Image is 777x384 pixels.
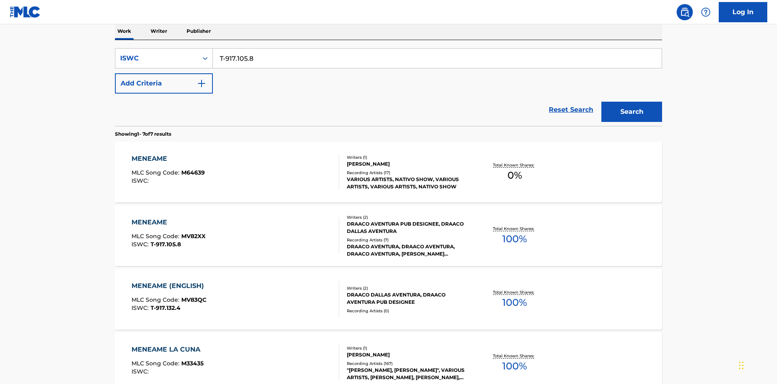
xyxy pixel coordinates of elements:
[115,205,662,266] a: MENEAMEMLC Song Code:MV82XXISWC:T-917.105.8Writers (2)DRAACO AVENTURA PUB DESIGNEE, DRAACO DALLAS...
[347,220,469,235] div: DRAACO AVENTURA PUB DESIGNEE, DRAACO DALLAS AVENTURA
[181,360,204,367] span: M33435
[347,243,469,258] div: DRAACO AVENTURA, DRAACO AVENTURA, DRAACO AVENTURA, [PERSON_NAME] AVENTURA, DRAACO AVENTURA
[115,130,171,138] p: Showing 1 - 7 of 7 results
[132,218,206,227] div: MENEAME
[148,23,170,40] p: Writer
[719,2,767,22] a: Log In
[132,169,181,176] span: MLC Song Code :
[120,53,193,63] div: ISWC
[347,308,469,314] div: Recording Artists ( 0 )
[347,170,469,176] div: Recording Artists ( 17 )
[493,353,536,359] p: Total Known Shares:
[698,4,714,20] div: Help
[493,289,536,295] p: Total Known Shares:
[347,367,469,381] div: "[PERSON_NAME], [PERSON_NAME]", VARIOUS ARTISTS, [PERSON_NAME], [PERSON_NAME], [PERSON_NAME]
[502,359,527,373] span: 100 %
[132,368,151,375] span: ISWC :
[181,296,206,303] span: MV83QC
[347,361,469,367] div: Recording Artists ( 167 )
[502,232,527,246] span: 100 %
[545,101,597,119] a: Reset Search
[184,23,213,40] p: Publisher
[739,353,744,378] div: Drag
[132,281,208,291] div: MENEAME (ENGLISH)
[502,295,527,310] span: 100 %
[347,351,469,358] div: [PERSON_NAME]
[347,237,469,243] div: Recording Artists ( 7 )
[507,168,522,183] span: 0 %
[132,233,181,240] span: MLC Song Code :
[115,269,662,330] a: MENEAME (ENGLISH)MLC Song Code:MV83QCISWC:T-917.132.4Writers (2)DRAACO DALLAS AVENTURA, DRAACO AV...
[132,177,151,184] span: ISWC :
[132,296,181,303] span: MLC Song Code :
[181,233,206,240] span: MV82XX
[347,291,469,306] div: DRAACO DALLAS AVENTURA, DRAACO AVENTURA PUB DESIGNEE
[115,142,662,203] a: MENEAMEMLC Song Code:M64639ISWC:Writers (1)[PERSON_NAME]Recording Artists (17)VARIOUS ARTISTS, NA...
[347,176,469,190] div: VARIOUS ARTISTS, NATIVO SHOW, VARIOUS ARTISTS, VARIOUS ARTISTS, NATIVO SHOW
[151,304,180,311] span: T-917.132.4
[132,154,205,164] div: MENEAME
[680,7,690,17] img: search
[151,241,181,248] span: T-917.105.8
[493,162,536,168] p: Total Known Shares:
[181,169,205,176] span: M64639
[132,304,151,311] span: ISWC :
[197,79,206,88] img: 9d2ae6d4665cec9f34b9.svg
[132,360,181,367] span: MLC Song Code :
[347,214,469,220] div: Writers ( 2 )
[10,6,41,18] img: MLC Logo
[115,48,662,126] form: Search Form
[601,102,662,122] button: Search
[347,160,469,168] div: [PERSON_NAME]
[701,7,711,17] img: help
[347,285,469,291] div: Writers ( 2 )
[115,23,134,40] p: Work
[132,241,151,248] span: ISWC :
[493,226,536,232] p: Total Known Shares:
[132,345,204,354] div: MENEAME LA CUNA
[737,345,777,384] iframe: Chat Widget
[347,154,469,160] div: Writers ( 1 )
[677,4,693,20] a: Public Search
[115,73,213,94] button: Add Criteria
[347,345,469,351] div: Writers ( 1 )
